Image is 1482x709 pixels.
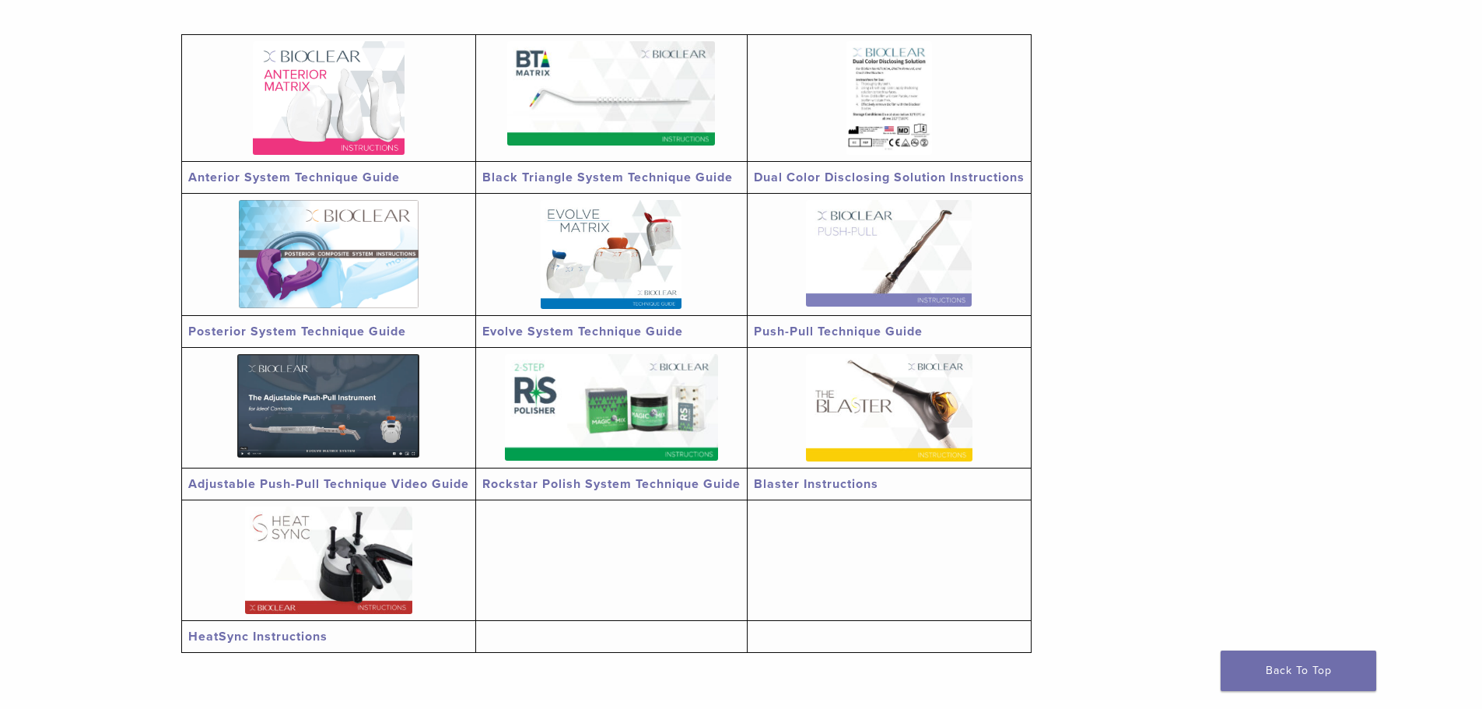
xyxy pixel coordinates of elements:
[482,324,683,339] a: Evolve System Technique Guide
[482,170,733,185] a: Black Triangle System Technique Guide
[1221,651,1376,691] a: Back To Top
[754,170,1025,185] a: Dual Color Disclosing Solution Instructions
[754,476,878,492] a: Blaster Instructions
[754,324,923,339] a: Push-Pull Technique Guide
[188,476,469,492] a: Adjustable Push-Pull Technique Video Guide
[482,476,741,492] a: Rockstar Polish System Technique Guide
[188,629,328,644] a: HeatSync Instructions
[188,324,406,339] a: Posterior System Technique Guide
[188,170,400,185] a: Anterior System Technique Guide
